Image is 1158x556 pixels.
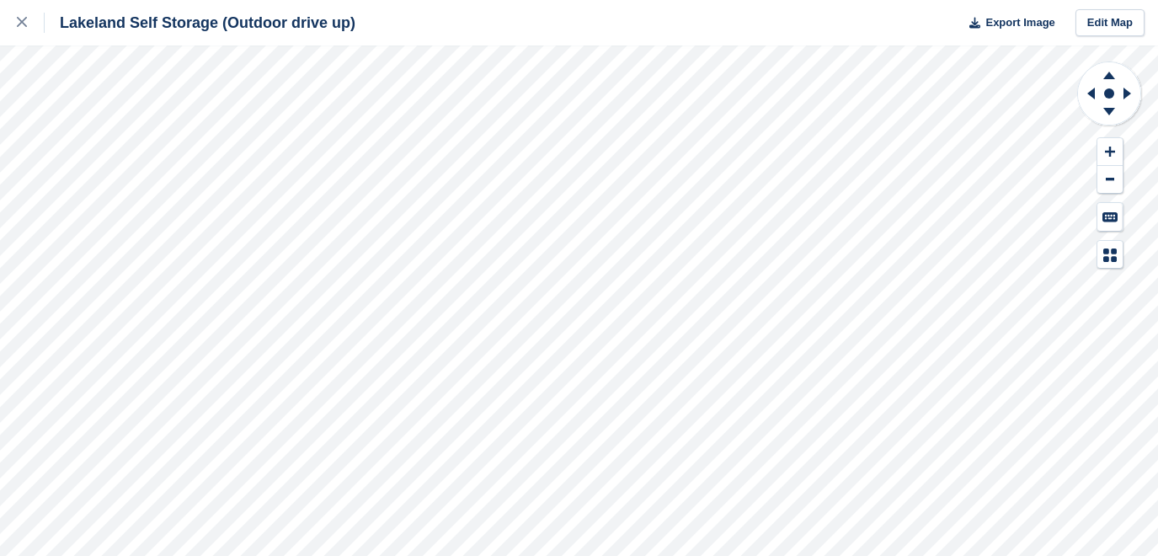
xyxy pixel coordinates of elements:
span: Export Image [985,14,1054,31]
div: Lakeland Self Storage (Outdoor drive up) [45,13,355,33]
button: Export Image [959,9,1055,37]
button: Zoom Out [1097,166,1123,194]
a: Edit Map [1075,9,1145,37]
button: Zoom In [1097,138,1123,166]
button: Map Legend [1097,241,1123,269]
button: Keyboard Shortcuts [1097,203,1123,231]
